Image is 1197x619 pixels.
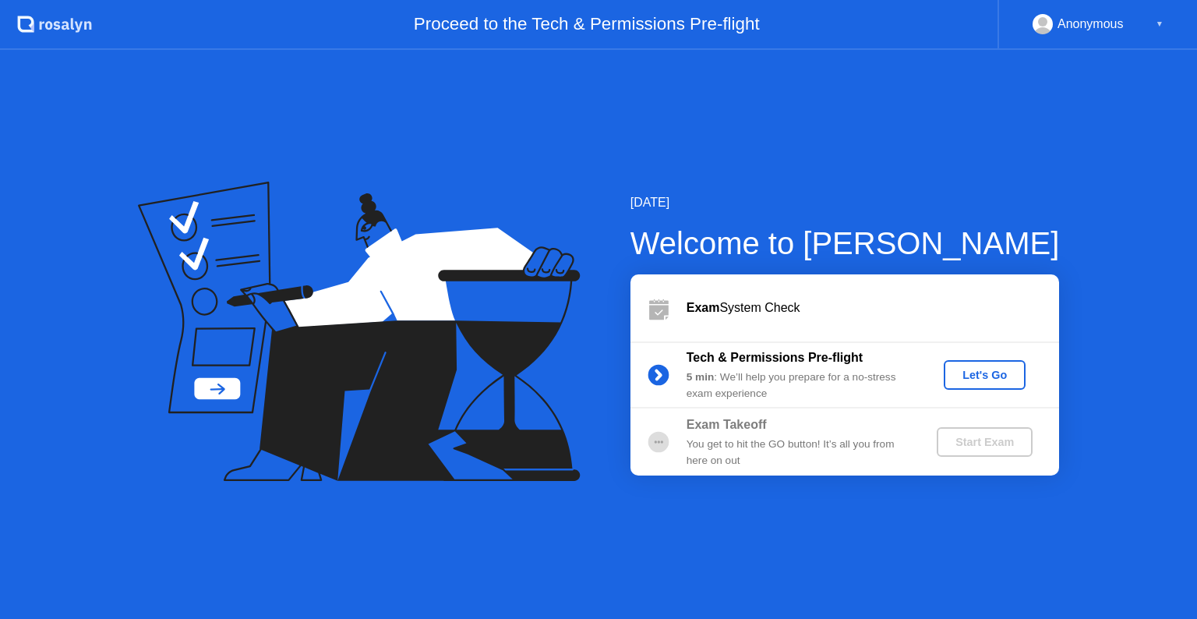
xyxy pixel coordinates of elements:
div: Start Exam [943,436,1026,448]
div: Welcome to [PERSON_NAME] [630,220,1060,267]
b: 5 min [687,371,715,383]
button: Start Exam [937,427,1033,457]
div: ▼ [1156,14,1163,34]
b: Exam Takeoff [687,418,767,431]
div: Let's Go [950,369,1019,381]
div: : We’ll help you prepare for a no-stress exam experience [687,370,911,401]
div: You get to hit the GO button! It’s all you from here on out [687,437,911,469]
div: [DATE] [630,193,1060,212]
button: Let's Go [944,360,1026,390]
div: System Check [687,299,1059,317]
b: Exam [687,301,720,314]
b: Tech & Permissions Pre-flight [687,351,863,364]
div: Anonymous [1058,14,1124,34]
